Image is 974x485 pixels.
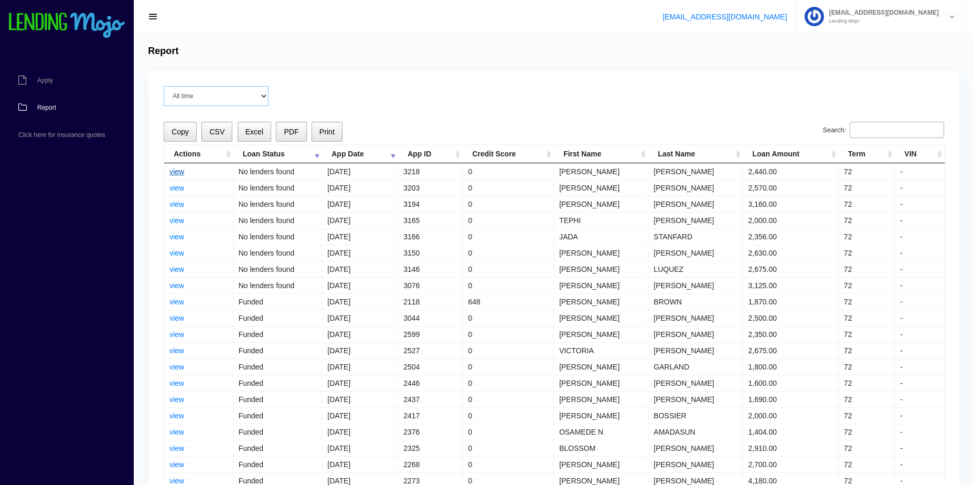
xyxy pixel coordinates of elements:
[554,310,648,326] td: [PERSON_NAME]
[164,145,233,163] th: Actions: activate to sort column ascending
[398,391,463,407] td: 2437
[463,359,554,375] td: 0
[322,456,398,472] td: [DATE]
[648,342,743,359] td: [PERSON_NAME]
[743,440,839,456] td: 2,910.00
[463,326,554,342] td: 0
[398,261,463,277] td: 3146
[398,180,463,196] td: 3203
[839,277,895,293] td: 72
[839,456,895,472] td: 72
[895,310,945,326] td: -
[895,163,945,180] td: -
[895,391,945,407] td: -
[839,326,895,342] td: 72
[895,261,945,277] td: -
[743,163,839,180] td: 2,440.00
[398,277,463,293] td: 3076
[37,77,53,83] span: Apply
[839,310,895,326] td: 72
[554,342,648,359] td: VICTORIA
[648,375,743,391] td: [PERSON_NAME]
[554,277,648,293] td: [PERSON_NAME]
[463,180,554,196] td: 0
[648,293,743,310] td: BROWN
[648,310,743,326] td: [PERSON_NAME]
[554,456,648,472] td: [PERSON_NAME]
[238,122,272,142] button: Excel
[398,228,463,245] td: 3166
[554,375,648,391] td: [PERSON_NAME]
[895,424,945,440] td: -
[743,293,839,310] td: 1,870.00
[322,245,398,261] td: [DATE]
[648,261,743,277] td: LUQUEZ
[322,424,398,440] td: [DATE]
[463,407,554,424] td: 0
[172,128,189,136] span: Copy
[322,326,398,342] td: [DATE]
[743,228,839,245] td: 2,356.00
[233,375,323,391] td: Funded
[839,424,895,440] td: 72
[233,277,323,293] td: No lenders found
[648,245,743,261] td: [PERSON_NAME]
[554,424,648,440] td: OSAMEDE N
[895,342,945,359] td: -
[322,277,398,293] td: [DATE]
[312,122,342,142] button: Print
[554,228,648,245] td: JADA
[398,342,463,359] td: 2527
[233,326,323,342] td: Funded
[233,293,323,310] td: Funded
[322,212,398,228] td: [DATE]
[648,212,743,228] td: [PERSON_NAME]
[169,249,184,257] a: view
[824,18,939,24] small: Lending Mojo
[233,456,323,472] td: Funded
[276,122,306,142] button: PDF
[233,228,323,245] td: No lenders found
[554,440,648,456] td: BLOSSOM
[839,163,895,180] td: 72
[895,293,945,310] td: -
[398,163,463,180] td: 3218
[743,245,839,261] td: 2,630.00
[895,440,945,456] td: -
[554,163,648,180] td: [PERSON_NAME]
[8,13,126,39] img: logo-small.png
[169,460,184,469] a: view
[554,261,648,277] td: [PERSON_NAME]
[463,342,554,359] td: 0
[398,310,463,326] td: 3044
[463,212,554,228] td: 0
[743,391,839,407] td: 1,690.00
[839,145,895,163] th: Term: activate to sort column ascending
[743,145,839,163] th: Loan Amount: activate to sort column ascending
[895,212,945,228] td: -
[322,359,398,375] td: [DATE]
[398,145,463,163] th: App ID: activate to sort column ascending
[319,128,335,136] span: Print
[463,391,554,407] td: 0
[398,424,463,440] td: 2376
[554,359,648,375] td: [PERSON_NAME]
[201,122,232,142] button: CSV
[233,440,323,456] td: Funded
[322,261,398,277] td: [DATE]
[743,342,839,359] td: 2,675.00
[648,424,743,440] td: AMADASUN
[398,359,463,375] td: 2504
[209,128,224,136] span: CSV
[554,212,648,228] td: TEPHI
[895,375,945,391] td: -
[463,196,554,212] td: 0
[648,326,743,342] td: [PERSON_NAME]
[554,293,648,310] td: [PERSON_NAME]
[169,412,184,420] a: view
[169,167,184,176] a: view
[169,428,184,436] a: view
[839,293,895,310] td: 72
[743,375,839,391] td: 1,600.00
[169,281,184,290] a: view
